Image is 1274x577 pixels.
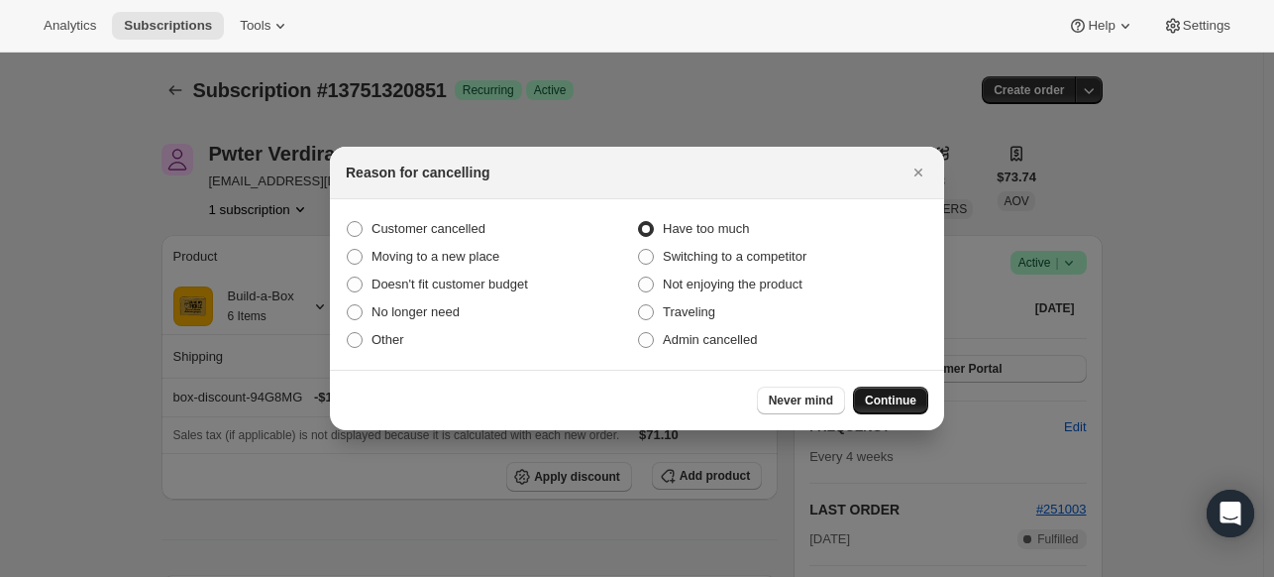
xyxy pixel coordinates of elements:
span: Admin cancelled [663,332,757,347]
span: Switching to a competitor [663,249,806,264]
button: Close [904,159,932,186]
button: Analytics [32,12,108,40]
button: Subscriptions [112,12,224,40]
button: Continue [853,387,928,414]
span: Traveling [663,304,715,319]
span: Other [372,332,404,347]
span: Not enjoying the product [663,277,802,291]
span: Analytics [44,18,96,34]
button: Never mind [757,387,845,414]
span: Continue [865,393,916,408]
span: Settings [1183,18,1230,34]
button: Settings [1151,12,1242,40]
span: Doesn't fit customer budget [372,277,528,291]
button: Help [1056,12,1146,40]
h2: Reason for cancelling [346,163,489,182]
span: Customer cancelled [372,221,485,236]
button: Tools [228,12,302,40]
span: Have too much [663,221,749,236]
span: Subscriptions [124,18,212,34]
span: Moving to a new place [372,249,499,264]
span: Never mind [769,393,833,408]
div: Open Intercom Messenger [1207,490,1254,537]
span: No longer need [372,304,460,319]
span: Tools [240,18,270,34]
span: Help [1088,18,1115,34]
